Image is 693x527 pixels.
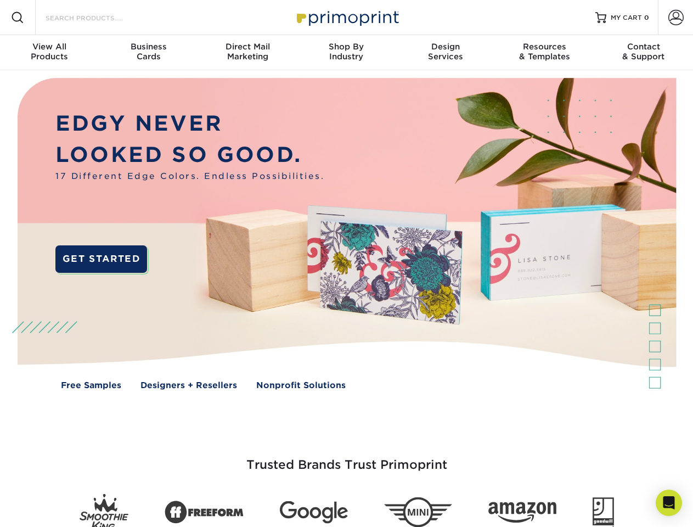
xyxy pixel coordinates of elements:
span: Business [99,42,198,52]
div: Marketing [198,42,297,61]
span: Shop By [297,42,396,52]
a: Resources& Templates [495,35,594,70]
input: SEARCH PRODUCTS..... [44,11,151,24]
a: GET STARTED [55,245,147,273]
img: Primoprint [292,5,402,29]
span: 0 [644,14,649,21]
span: MY CART [611,13,642,23]
a: Contact& Support [594,35,693,70]
div: Industry [297,42,396,61]
a: Shop ByIndustry [297,35,396,70]
img: Google [280,501,348,524]
span: Resources [495,42,594,52]
a: Direct MailMarketing [198,35,297,70]
span: Design [396,42,495,52]
div: Cards [99,42,198,61]
img: Amazon [488,502,556,523]
div: Open Intercom Messenger [656,490,682,516]
div: Services [396,42,495,61]
a: Free Samples [61,379,121,392]
span: Direct Mail [198,42,297,52]
div: & Support [594,42,693,61]
a: DesignServices [396,35,495,70]
p: EDGY NEVER [55,108,324,139]
p: LOOKED SO GOOD. [55,139,324,171]
a: Designers + Resellers [140,379,237,392]
a: BusinessCards [99,35,198,70]
div: & Templates [495,42,594,61]
span: Contact [594,42,693,52]
a: Nonprofit Solutions [256,379,346,392]
img: Goodwill [593,497,614,527]
span: 17 Different Edge Colors. Endless Possibilities. [55,170,324,183]
h3: Trusted Brands Trust Primoprint [26,431,668,485]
